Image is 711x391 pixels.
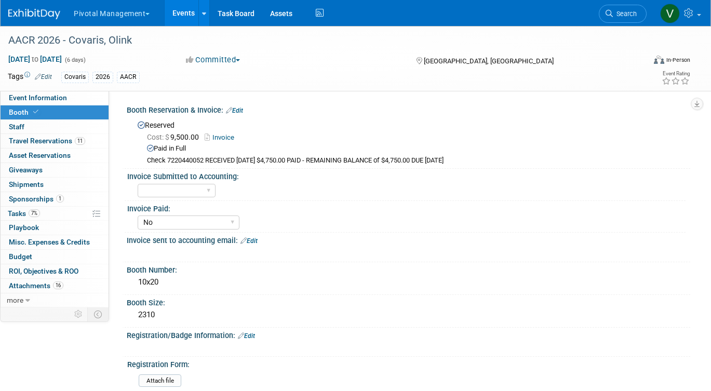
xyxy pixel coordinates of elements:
a: Booth [1,105,109,119]
span: [GEOGRAPHIC_DATA], [GEOGRAPHIC_DATA] [424,57,554,65]
img: Format-Inperson.png [654,56,664,64]
span: Event Information [9,93,67,102]
div: Paid in Full [147,144,682,154]
div: Reserved [135,117,682,165]
a: Invoice [205,133,239,141]
a: Playbook [1,221,109,235]
span: [DATE] [DATE] [8,55,62,64]
a: ROI, Objectives & ROO [1,264,109,278]
td: Toggle Event Tabs [88,307,109,321]
div: 2310 [135,307,682,323]
a: Edit [240,237,258,245]
div: Booth Size: [127,295,690,308]
div: 2026 [92,72,113,83]
div: Booth Reservation & Invoice: [127,102,690,116]
span: Cost: $ [147,133,170,141]
a: Tasks7% [1,207,109,221]
a: Giveaways [1,163,109,177]
div: Registration/Badge Information: [127,328,690,341]
span: Giveaways [9,166,43,174]
span: Sponsorships [9,195,64,203]
div: 10x20 [135,274,682,290]
div: AACR [117,72,140,83]
div: In-Person [666,56,690,64]
span: 1 [56,195,64,203]
div: Check 7220440052 RECEIVED [DATE] $4,750.00 PAID - REMAINING BALANCE of $4,750.00 DUE [DATE] [147,156,682,165]
span: 7% [29,209,40,217]
span: Attachments [9,281,63,290]
span: Shipments [9,180,44,188]
a: Event Information [1,91,109,105]
span: to [30,55,40,63]
button: Committed [182,55,244,65]
a: Search [599,5,647,23]
a: Attachments16 [1,279,109,293]
div: Event Format [589,54,690,70]
a: Travel Reservations11 [1,134,109,148]
span: Search [613,10,637,18]
span: ROI, Objectives & ROO [9,267,78,275]
a: Staff [1,120,109,134]
a: Budget [1,250,109,264]
a: Asset Reservations [1,149,109,163]
span: Misc. Expenses & Credits [9,238,90,246]
div: Invoice sent to accounting email: [127,233,690,246]
i: Booth reservation complete [33,109,38,115]
span: Playbook [9,223,39,232]
span: Budget [9,252,32,261]
span: 9,500.00 [147,133,203,141]
a: Edit [35,73,52,80]
a: Edit [226,107,243,114]
span: 16 [53,281,63,289]
div: Registration Form: [127,357,686,370]
div: Covaris [61,72,89,83]
span: (6 days) [64,57,86,63]
span: Tasks [8,209,40,218]
span: 11 [75,137,85,145]
span: Asset Reservations [9,151,71,159]
span: Staff [9,123,24,131]
div: Invoice Submitted to Accounting: [127,169,686,182]
a: Sponsorships1 [1,192,109,206]
a: more [1,293,109,307]
a: Misc. Expenses & Credits [1,235,109,249]
span: more [7,296,23,304]
div: Invoice Paid: [127,201,686,214]
span: Booth [9,108,41,116]
img: ExhibitDay [8,9,60,19]
div: Event Rating [662,71,690,76]
a: Shipments [1,178,109,192]
div: AACR 2026 - Covaris, Olink [5,31,632,50]
a: Edit [238,332,255,340]
span: Travel Reservations [9,137,85,145]
img: Valerie Weld [660,4,680,23]
div: Booth Number: [127,262,690,275]
td: Tags [8,71,52,83]
td: Personalize Event Tab Strip [70,307,88,321]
